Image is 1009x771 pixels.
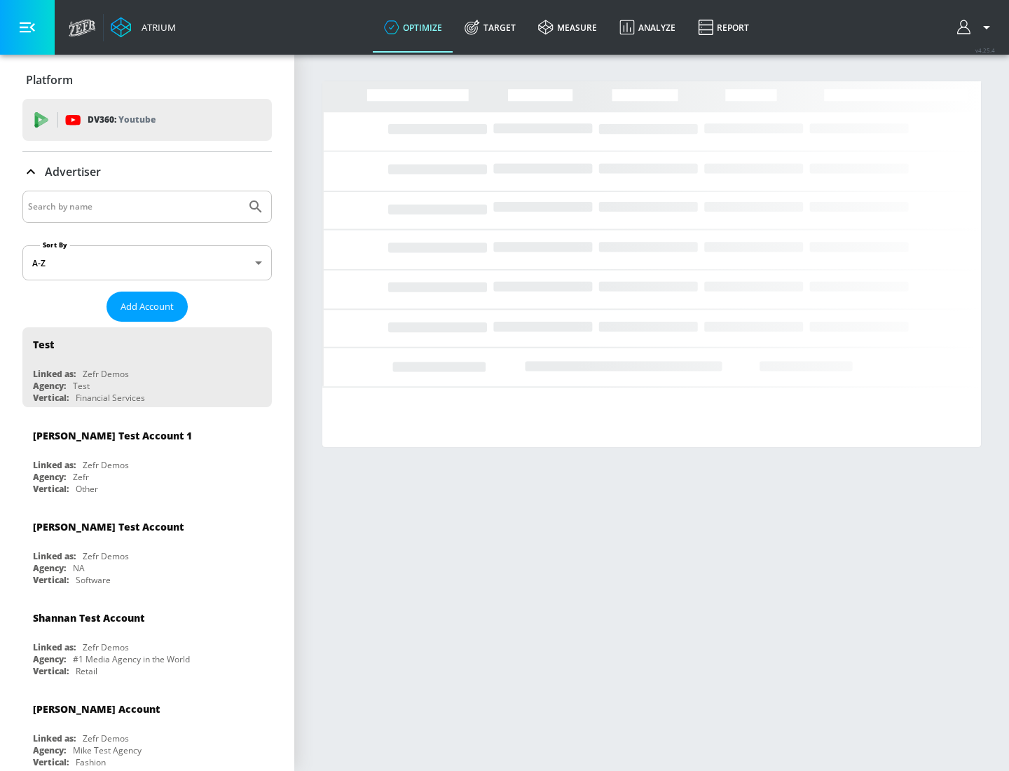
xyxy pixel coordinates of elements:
[33,641,76,653] div: Linked as:
[88,112,156,128] p: DV360:
[118,112,156,127] p: Youtube
[28,198,240,216] input: Search by name
[687,2,760,53] a: Report
[22,327,272,407] div: TestLinked as:Zefr DemosAgency:TestVertical:Financial Services
[83,368,129,380] div: Zefr Demos
[33,368,76,380] div: Linked as:
[76,392,145,404] div: Financial Services
[33,471,66,483] div: Agency:
[76,483,98,495] div: Other
[33,459,76,471] div: Linked as:
[22,601,272,681] div: Shannan Test AccountLinked as:Zefr DemosAgency:#1 Media Agency in the WorldVertical:Retail
[76,665,97,677] div: Retail
[33,665,69,677] div: Vertical:
[76,756,106,768] div: Fashion
[608,2,687,53] a: Analyze
[33,744,66,756] div: Agency:
[107,292,188,322] button: Add Account
[527,2,608,53] a: measure
[33,550,76,562] div: Linked as:
[83,641,129,653] div: Zefr Demos
[83,459,129,471] div: Zefr Demos
[453,2,527,53] a: Target
[33,483,69,495] div: Vertical:
[33,562,66,574] div: Agency:
[76,574,111,586] div: Software
[22,510,272,589] div: [PERSON_NAME] Test AccountLinked as:Zefr DemosAgency:NAVertical:Software
[33,574,69,586] div: Vertical:
[22,418,272,498] div: [PERSON_NAME] Test Account 1Linked as:Zefr DemosAgency:ZefrVertical:Other
[26,72,73,88] p: Platform
[83,732,129,744] div: Zefr Demos
[73,744,142,756] div: Mike Test Agency
[33,611,144,625] div: Shannan Test Account
[73,380,90,392] div: Test
[111,17,176,38] a: Atrium
[33,702,160,716] div: [PERSON_NAME] Account
[22,245,272,280] div: A-Z
[33,429,192,442] div: [PERSON_NAME] Test Account 1
[33,756,69,768] div: Vertical:
[73,653,190,665] div: #1 Media Agency in the World
[33,392,69,404] div: Vertical:
[83,550,129,562] div: Zefr Demos
[22,99,272,141] div: DV360: Youtube
[22,152,272,191] div: Advertiser
[40,240,70,250] label: Sort By
[121,299,174,315] span: Add Account
[373,2,453,53] a: optimize
[33,338,54,351] div: Test
[136,21,176,34] div: Atrium
[73,471,89,483] div: Zefr
[22,60,272,100] div: Platform
[33,732,76,744] div: Linked as:
[33,380,66,392] div: Agency:
[33,520,184,533] div: [PERSON_NAME] Test Account
[33,653,66,665] div: Agency:
[975,46,995,54] span: v 4.25.4
[73,562,85,574] div: NA
[45,164,101,179] p: Advertiser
